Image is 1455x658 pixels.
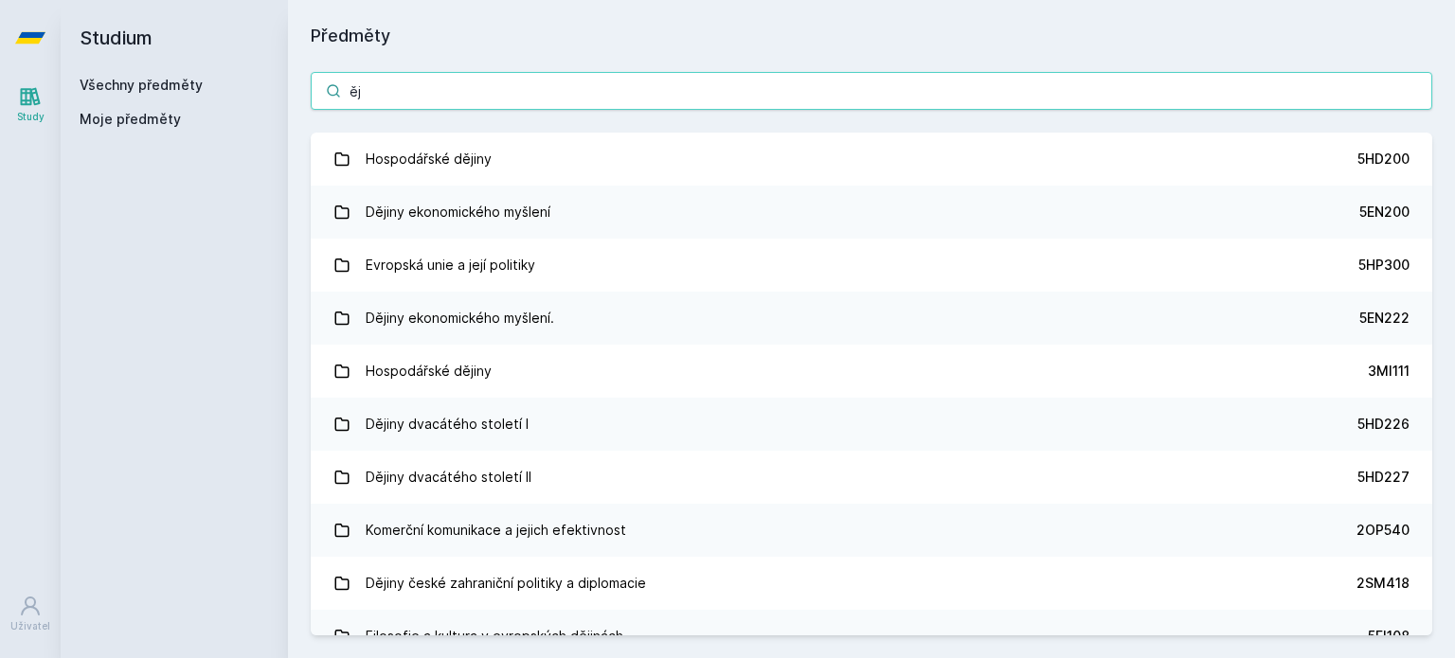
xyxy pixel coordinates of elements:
a: Study [4,76,57,133]
span: Moje předměty [80,110,181,129]
a: Hospodářské dějiny 3MI111 [311,345,1432,398]
div: 5EN200 [1359,203,1410,222]
a: Všechny předměty [80,77,203,93]
div: Study [17,110,45,124]
div: 5HD200 [1357,150,1410,169]
div: Evropská unie a její politiky [366,246,535,284]
input: Název nebo ident předmětu… [311,72,1432,110]
a: Hospodářské dějiny 5HD200 [311,133,1432,186]
a: Dějiny dvacátého století II 5HD227 [311,451,1432,504]
div: Hospodářské dějiny [366,352,492,390]
div: Hospodářské dějiny [366,140,492,178]
div: Dějiny dvacátého století II [366,458,531,496]
div: Uživatel [10,619,50,633]
a: Dějiny ekonomického myšlení. 5EN222 [311,292,1432,345]
div: Dějiny ekonomického myšlení. [366,299,554,337]
a: Dějiny české zahraniční politiky a diplomacie 2SM418 [311,557,1432,610]
a: Uživatel [4,585,57,643]
div: Dějiny ekonomického myšlení [366,193,550,231]
div: 2SM418 [1356,574,1410,593]
div: 3MI111 [1368,362,1410,381]
div: Komerční komunikace a jejich efektivnost [366,511,626,549]
div: 5EN222 [1359,309,1410,328]
h1: Předměty [311,23,1432,49]
div: Dějiny dvacátého století I [366,405,529,443]
div: Filosofie a kultura v evropských dějinách [366,617,623,655]
a: Komerční komunikace a jejich efektivnost 2OP540 [311,504,1432,557]
div: 5HP300 [1358,256,1410,275]
div: 5FI108 [1368,627,1410,646]
div: 5HD226 [1357,415,1410,434]
div: 2OP540 [1356,521,1410,540]
a: Dějiny ekonomického myšlení 5EN200 [311,186,1432,239]
div: Dějiny české zahraniční politiky a diplomacie [366,564,646,602]
a: Dějiny dvacátého století I 5HD226 [311,398,1432,451]
div: 5HD227 [1357,468,1410,487]
a: Evropská unie a její politiky 5HP300 [311,239,1432,292]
